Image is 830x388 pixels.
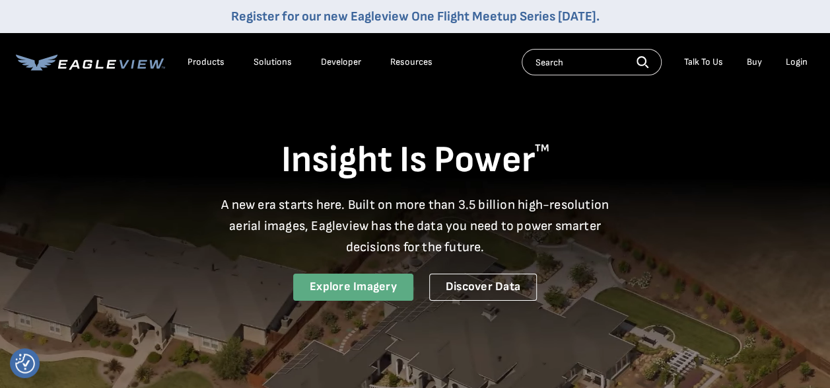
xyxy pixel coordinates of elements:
[429,274,537,301] a: Discover Data
[213,194,617,258] p: A new era starts here. Built on more than 3.5 billion high-resolution aerial images, Eagleview ha...
[684,56,723,68] div: Talk To Us
[786,56,808,68] div: Login
[188,56,225,68] div: Products
[535,142,549,155] sup: TM
[16,137,814,184] h1: Insight Is Power
[522,49,662,75] input: Search
[254,56,292,68] div: Solutions
[15,354,35,373] img: Revisit consent button
[231,9,600,24] a: Register for our new Eagleview One Flight Meetup Series [DATE].
[390,56,432,68] div: Resources
[747,56,762,68] a: Buy
[293,274,413,301] a: Explore Imagery
[15,354,35,373] button: Consent Preferences
[321,56,361,68] a: Developer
